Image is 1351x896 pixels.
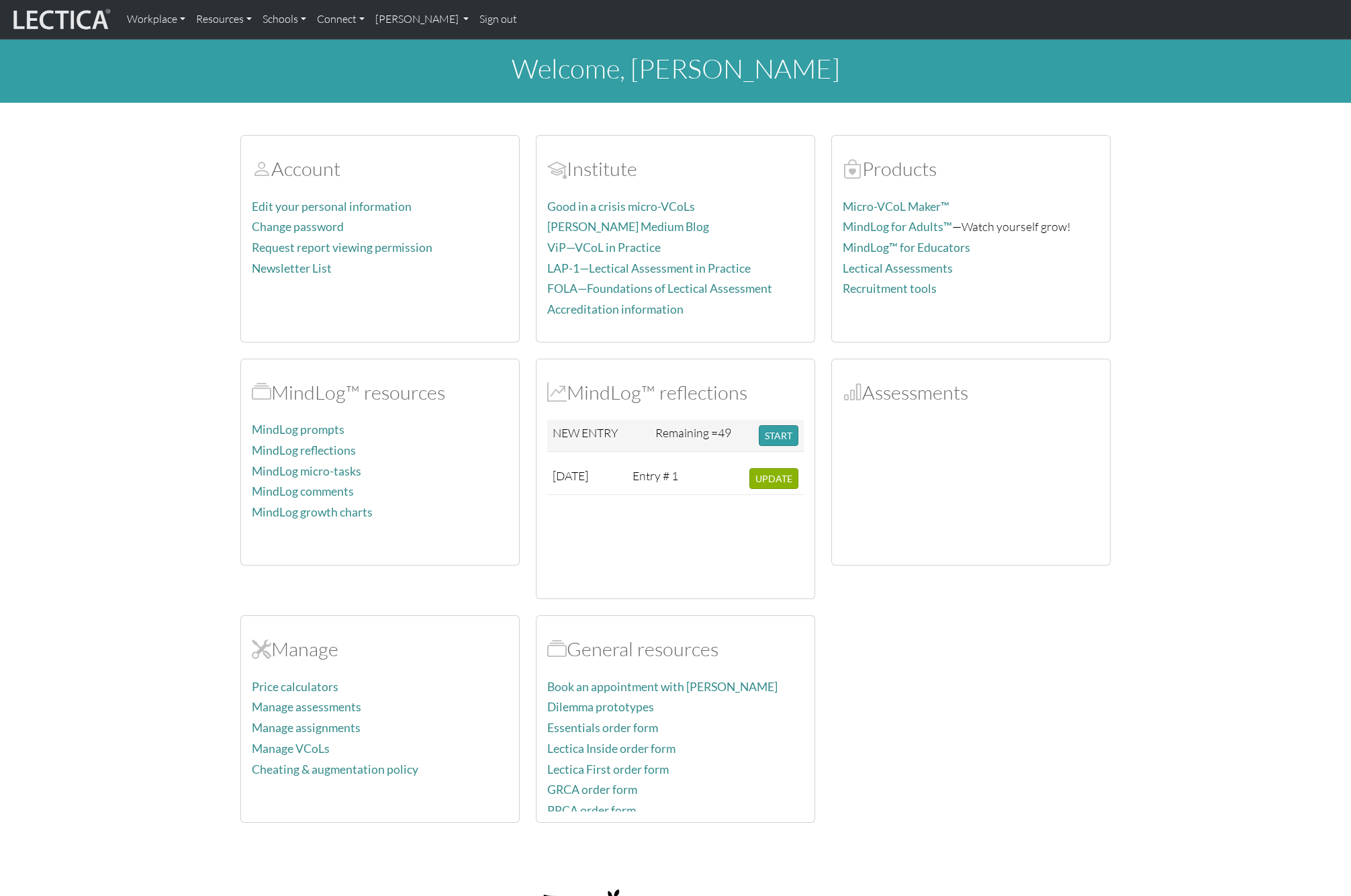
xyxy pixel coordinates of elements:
td: Remaining = [650,420,753,452]
p: —Watch yourself grow! [843,217,1099,236]
a: GRCA order form [547,782,637,797]
span: Account [252,156,271,181]
a: Connect [312,5,370,34]
a: Newsletter List [252,261,332,275]
a: Cheating & augmentation policy [252,762,418,776]
span: Assessments [843,380,862,404]
h2: MindLog™ reflections [547,381,804,404]
a: Change password [252,220,344,234]
span: Manage [252,637,271,661]
a: MindLog prompts [252,422,344,437]
a: ViP—VCoL in Practice [547,240,661,255]
a: MindLog comments [252,484,354,498]
a: Dilemma prototypes [547,700,654,714]
a: MindLog™ for Educators [843,240,970,255]
a: PRCA order form [547,803,636,817]
span: MindLog™ resources [252,380,271,404]
span: Products [843,156,862,181]
button: UPDATE [749,468,798,489]
span: [DATE] [553,468,588,483]
a: Micro-VCoL Maker™ [843,199,949,214]
a: Essentials order form [547,721,658,735]
h2: Institute [547,157,804,181]
a: Lectica Inside order form [547,742,675,756]
a: Accreditation information [547,302,684,316]
a: MindLog reflections [252,443,356,457]
a: Price calculators [252,680,338,694]
span: 49 [718,425,731,440]
h2: Account [252,157,508,181]
span: MindLog [547,380,567,404]
h2: General resources [547,637,804,661]
span: Account [547,156,567,181]
span: Resources [547,637,567,661]
a: Workplace [122,5,191,34]
a: Lectica First order form [547,762,669,776]
a: [PERSON_NAME] [370,5,474,34]
h2: Products [843,157,1099,181]
a: Good in a crisis micro-VCoLs [547,199,695,214]
a: MindLog micro-tasks [252,464,361,478]
h2: MindLog™ resources [252,381,508,404]
img: lecticalive [10,7,111,32]
a: Request report viewing permission [252,240,432,255]
a: Lectical Assessments [843,261,953,275]
h2: Manage [252,637,508,661]
a: Manage VCoLs [252,742,330,756]
a: Recruitment tools [843,281,937,296]
a: Resources [191,5,257,34]
span: UPDATE [755,473,792,484]
a: FOLA—Foundations of Lectical Assessment [547,281,772,296]
a: Edit your personal information [252,199,412,214]
a: Manage assignments [252,721,361,735]
a: MindLog growth charts [252,505,373,519]
h2: Assessments [843,381,1099,404]
button: START [759,425,798,446]
a: Sign out [474,5,522,34]
a: Schools [257,5,312,34]
a: MindLog for Adults™ [843,220,952,234]
a: Manage assessments [252,700,361,714]
a: Book an appointment with [PERSON_NAME] [547,680,778,694]
td: NEW ENTRY [547,420,650,452]
td: Entry # 1 [627,463,688,495]
a: LAP-1—Lectical Assessment in Practice [547,261,751,275]
a: [PERSON_NAME] Medium Blog [547,220,709,234]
